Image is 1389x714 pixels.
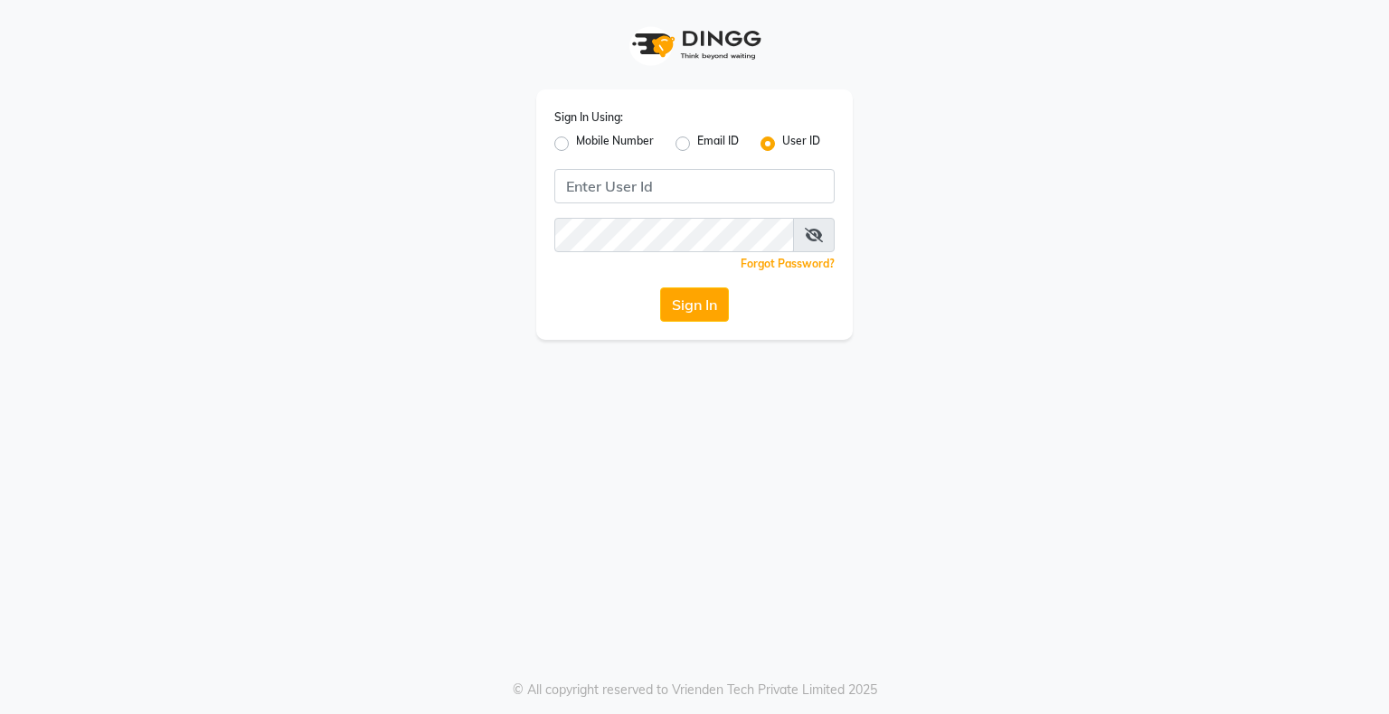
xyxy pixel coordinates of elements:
label: User ID [782,133,820,155]
input: Username [554,218,794,252]
button: Sign In [660,287,729,322]
img: logo1.svg [622,18,767,71]
label: Mobile Number [576,133,654,155]
input: Username [554,169,835,203]
label: Sign In Using: [554,109,623,126]
a: Forgot Password? [741,257,835,270]
label: Email ID [697,133,739,155]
